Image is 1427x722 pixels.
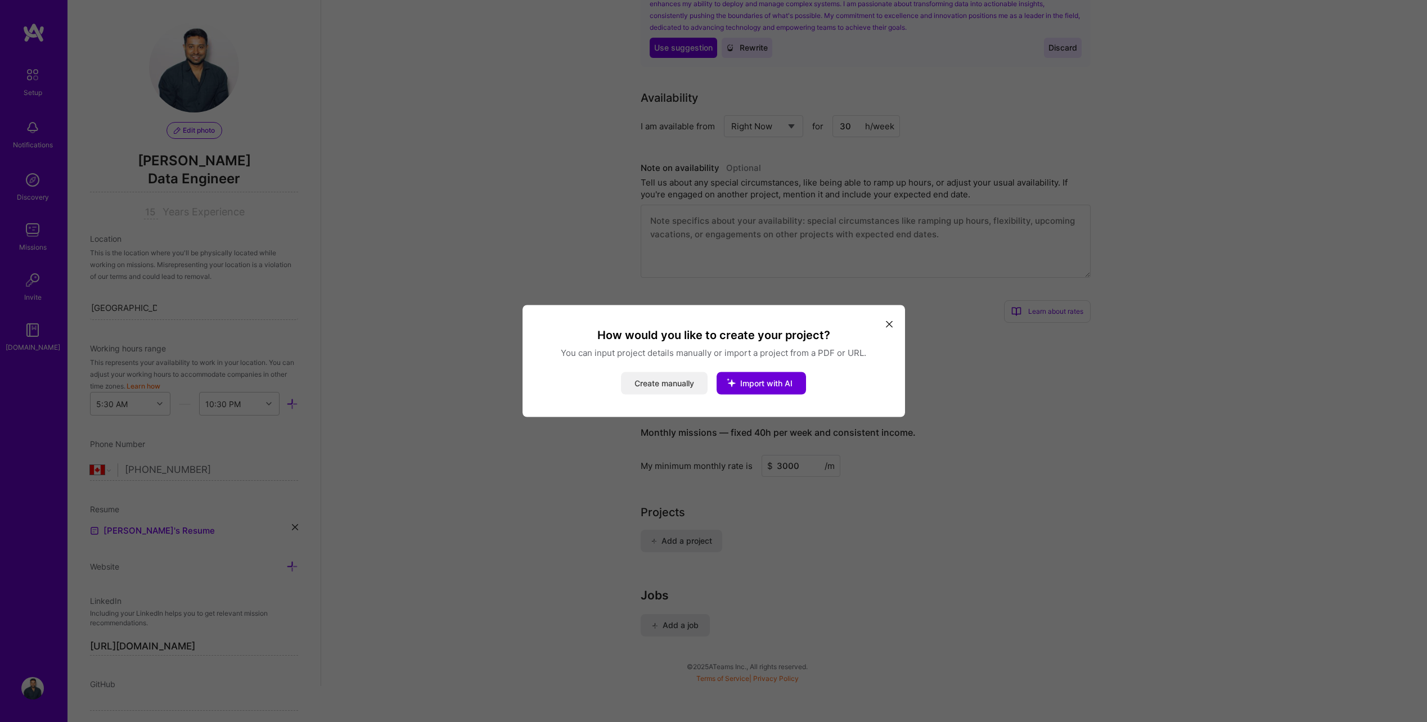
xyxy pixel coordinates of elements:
[536,347,892,359] p: You can input project details manually or import a project from a PDF or URL.
[523,305,905,417] div: modal
[717,372,806,395] button: Import with AI
[886,321,893,327] i: icon Close
[717,368,746,398] i: icon StarsWhite
[621,372,708,395] button: Create manually
[740,378,793,388] span: Import with AI
[536,328,892,342] h3: How would you like to create your project?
